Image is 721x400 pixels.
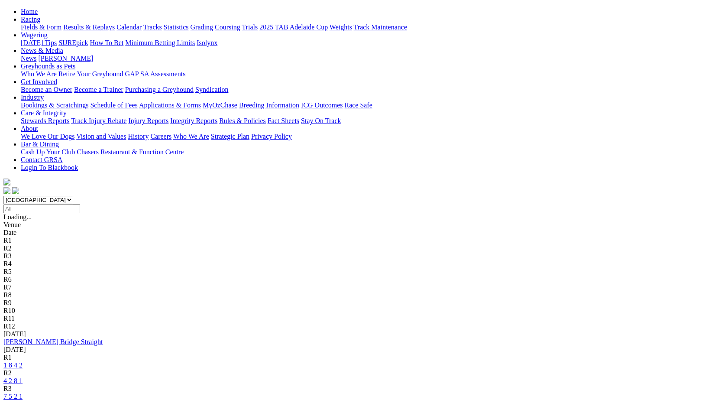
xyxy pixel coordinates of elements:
a: Who We Are [173,133,209,140]
div: R5 [3,268,718,276]
a: Chasers Restaurant & Function Centre [77,148,184,156]
div: [DATE] [3,330,718,338]
a: Grading [191,23,213,31]
a: Retire Your Greyhound [58,70,123,78]
div: R12 [3,322,718,330]
a: SUREpick [58,39,88,46]
a: Become a Trainer [74,86,123,93]
a: Home [21,8,38,15]
a: News [21,55,36,62]
a: Results & Replays [63,23,115,31]
img: logo-grsa-white.png [3,179,10,185]
a: Applications & Forms [139,101,201,109]
a: 4 2 8 1 [3,377,23,384]
a: Wagering [21,31,48,39]
a: Tracks [143,23,162,31]
a: Care & Integrity [21,109,67,117]
div: R9 [3,299,718,307]
div: R6 [3,276,718,283]
a: Careers [150,133,171,140]
div: R2 [3,369,718,377]
a: Bookings & Scratchings [21,101,88,109]
div: R7 [3,283,718,291]
div: R3 [3,252,718,260]
a: Fields & Form [21,23,61,31]
a: Racing [21,16,40,23]
a: Injury Reports [128,117,168,124]
a: Minimum Betting Limits [125,39,195,46]
a: Race Safe [344,101,372,109]
a: Stay On Track [301,117,341,124]
img: facebook.svg [3,187,10,194]
div: R11 [3,315,718,322]
a: How To Bet [90,39,124,46]
a: Become an Owner [21,86,72,93]
a: Cash Up Your Club [21,148,75,156]
a: Track Injury Rebate [71,117,126,124]
a: Get Involved [21,78,57,85]
a: Strategic Plan [211,133,249,140]
a: Schedule of Fees [90,101,137,109]
a: Rules & Policies [219,117,266,124]
a: Industry [21,94,44,101]
a: Who We Are [21,70,57,78]
div: Racing [21,23,718,31]
div: Venue [3,221,718,229]
a: Greyhounds as Pets [21,62,75,70]
a: Fact Sheets [268,117,299,124]
a: Isolynx [197,39,217,46]
a: Integrity Reports [170,117,217,124]
a: Calendar [116,23,142,31]
a: MyOzChase [203,101,237,109]
div: R8 [3,291,718,299]
a: 1 8 4 2 [3,361,23,369]
a: Privacy Policy [251,133,292,140]
a: Syndication [195,86,228,93]
a: Coursing [215,23,240,31]
a: Login To Blackbook [21,164,78,171]
a: 2025 TAB Adelaide Cup [259,23,328,31]
a: Track Maintenance [354,23,407,31]
a: We Love Our Dogs [21,133,74,140]
a: Purchasing a Greyhound [125,86,194,93]
div: Get Involved [21,86,718,94]
div: About [21,133,718,140]
input: Select date [3,204,80,213]
a: Stewards Reports [21,117,69,124]
div: R4 [3,260,718,268]
span: Loading... [3,213,32,221]
a: [PERSON_NAME] Bridge Straight [3,338,103,345]
div: R10 [3,307,718,315]
a: GAP SA Assessments [125,70,186,78]
a: News & Media [21,47,63,54]
a: Weights [330,23,352,31]
a: 7 5 2 1 [3,393,23,400]
a: Statistics [164,23,189,31]
div: R1 [3,237,718,244]
div: Date [3,229,718,237]
a: [DATE] Tips [21,39,57,46]
a: About [21,125,38,132]
div: Bar & Dining [21,148,718,156]
div: News & Media [21,55,718,62]
a: Vision and Values [76,133,126,140]
a: [PERSON_NAME] [38,55,93,62]
div: [DATE] [3,346,718,354]
a: Contact GRSA [21,156,62,163]
div: Wagering [21,39,718,47]
div: Industry [21,101,718,109]
img: twitter.svg [12,187,19,194]
div: R2 [3,244,718,252]
a: History [128,133,149,140]
a: Trials [242,23,258,31]
a: Breeding Information [239,101,299,109]
a: Bar & Dining [21,140,59,148]
div: Care & Integrity [21,117,718,125]
div: R1 [3,354,718,361]
a: ICG Outcomes [301,101,343,109]
div: Greyhounds as Pets [21,70,718,78]
div: R3 [3,385,718,393]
